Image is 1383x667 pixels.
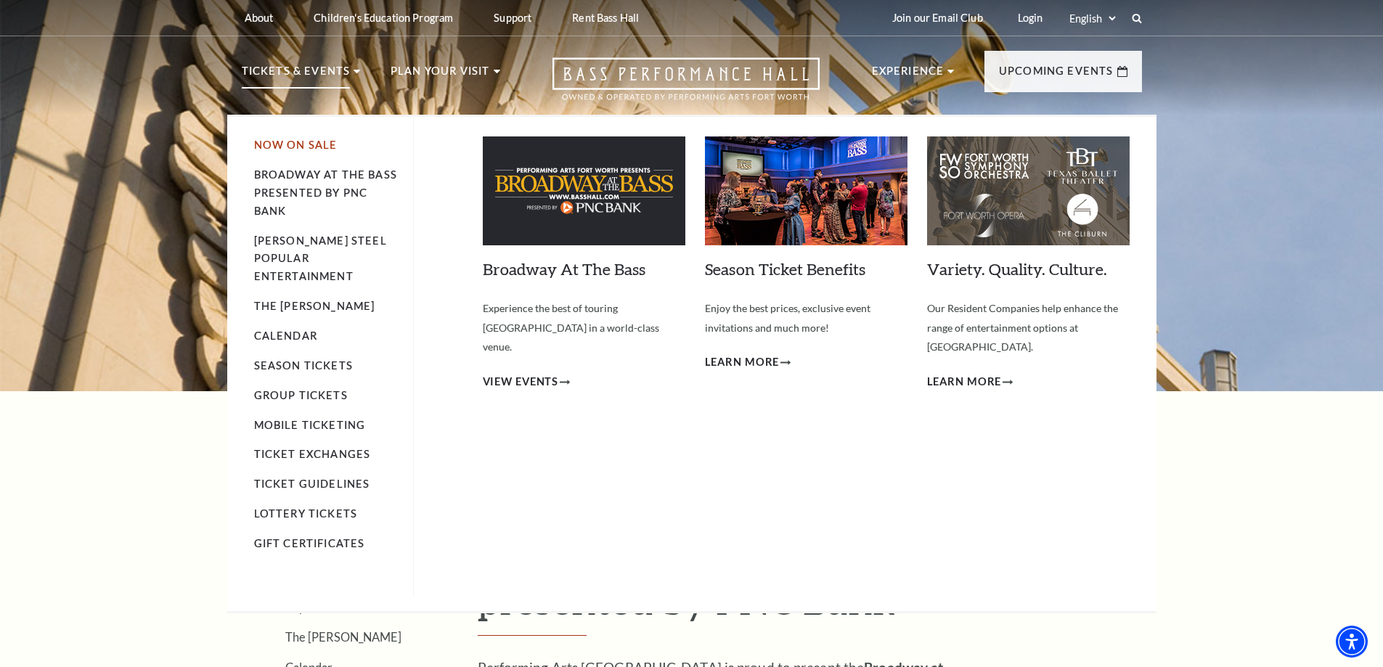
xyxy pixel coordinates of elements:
a: Lottery Tickets [254,507,358,520]
span: View Events [483,373,559,391]
p: Our Resident Companies help enhance the range of entertainment options at [GEOGRAPHIC_DATA]. [927,299,1130,357]
p: Experience [872,62,945,89]
a: Broadway At The Bass presented by PNC Bank [254,168,397,217]
img: Broadway At The Bass [483,136,685,245]
a: Group Tickets [254,389,348,401]
p: Upcoming Events [999,62,1114,89]
p: About [245,12,274,24]
img: Variety. Quality. Culture. [927,136,1130,245]
p: Experience the best of touring [GEOGRAPHIC_DATA] in a world-class venue. [483,299,685,357]
select: Select: [1066,12,1118,25]
a: Learn More Variety. Quality. Culture. [927,373,1013,391]
a: Learn More Season Ticket Benefits [705,353,791,372]
p: Tickets & Events [242,62,351,89]
a: [PERSON_NAME] Steel Popular Entertainment [254,234,387,283]
a: Mobile Ticketing [254,419,366,431]
a: Ticket Exchanges [254,448,371,460]
a: Now On Sale [254,139,338,151]
a: Calendar [254,330,317,342]
a: Open this option [500,57,872,115]
a: Ticket Guidelines [254,478,370,490]
img: Season Ticket Benefits [705,136,907,245]
p: Plan Your Visit [391,62,490,89]
span: Learn More [705,353,780,372]
p: Enjoy the best prices, exclusive event invitations and much more! [705,299,907,337]
a: Season Tickets [254,359,353,372]
a: Variety. Quality. Culture. [927,259,1107,279]
a: The [PERSON_NAME] [285,630,401,644]
span: Learn More [927,373,1002,391]
div: Accessibility Menu [1336,626,1368,658]
p: Rent Bass Hall [572,12,639,24]
p: Support [494,12,531,24]
a: Broadway At The Bass [483,259,645,279]
a: View Events [483,373,571,391]
a: Gift Certificates [254,537,365,549]
a: The [PERSON_NAME] [254,300,375,312]
p: Children's Education Program [314,12,453,24]
a: Season Ticket Benefits [705,259,865,279]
